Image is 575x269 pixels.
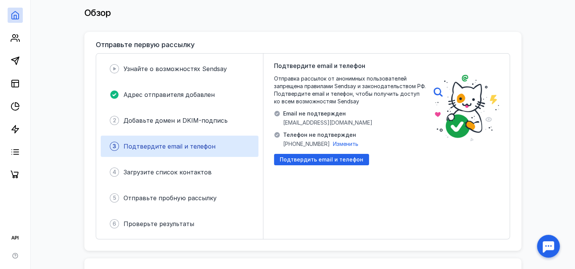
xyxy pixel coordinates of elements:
span: Узнайте о возможностях Sendsay [124,65,227,73]
span: [EMAIL_ADDRESS][DOMAIN_NAME] [283,119,372,127]
span: 3 [112,142,116,150]
span: Email не подтвержден [283,110,372,117]
button: Изменить [333,140,358,148]
button: Подтвердить email и телефон [274,154,369,165]
img: poster [434,75,499,141]
span: 5 [113,194,116,202]
span: Подтвердить email и телефон [280,157,363,163]
span: 6 [112,220,116,228]
span: Телефон не подтвержден [283,131,358,139]
span: Проверьте результаты [124,220,194,228]
span: Подтвердите email и телефон [274,61,365,70]
span: Отправка рассылок от анонимных пользователей запрещена правилами Sendsay и законодательством РФ. ... [274,75,426,105]
span: Отправьте пробную рассылку [124,194,217,202]
span: Обзор [84,7,111,18]
span: Изменить [333,141,358,147]
h3: Отправьте первую рассылку [96,41,195,49]
span: Добавьте домен и DKIM-подпись [124,117,228,124]
span: [PHONE_NUMBER] [283,140,330,148]
span: 2 [113,117,116,124]
span: Подтвердите email и телефон [124,142,215,150]
span: 4 [112,168,116,176]
span: Адрес отправителя добавлен [124,91,215,98]
span: Загрузите список контактов [124,168,212,176]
